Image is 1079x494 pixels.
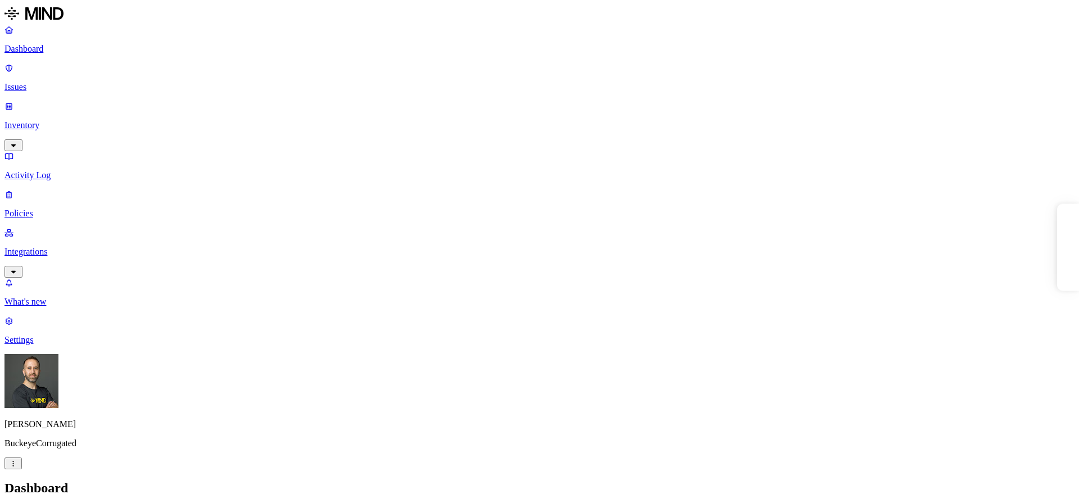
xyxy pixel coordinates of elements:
[4,82,1075,92] p: Issues
[4,316,1075,345] a: Settings
[4,278,1075,307] a: What's new
[4,228,1075,276] a: Integrations
[4,151,1075,180] a: Activity Log
[4,170,1075,180] p: Activity Log
[4,209,1075,219] p: Policies
[4,297,1075,307] p: What's new
[4,335,1075,345] p: Settings
[4,44,1075,54] p: Dashboard
[4,4,64,22] img: MIND
[4,4,1075,25] a: MIND
[4,189,1075,219] a: Policies
[4,354,58,408] img: Tom Mayblum
[4,120,1075,130] p: Inventory
[4,101,1075,149] a: Inventory
[4,63,1075,92] a: Issues
[4,247,1075,257] p: Integrations
[4,438,1075,448] p: BuckeyeCorrugated
[4,25,1075,54] a: Dashboard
